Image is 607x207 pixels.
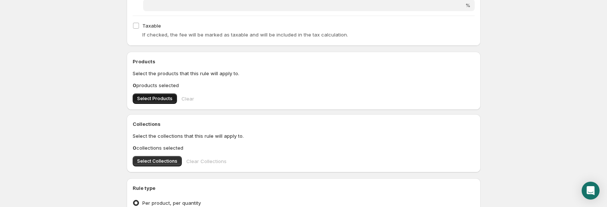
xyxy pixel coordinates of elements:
[133,145,136,151] b: 0
[142,23,161,29] span: Taxable
[133,82,136,88] b: 0
[142,32,348,38] span: If checked, the fee will be marked as taxable and will be included in the tax calculation.
[133,156,182,166] button: Select Collections
[137,158,177,164] span: Select Collections
[133,132,475,140] p: Select the collections that this rule will apply to.
[142,200,201,206] span: Per product, per quantity
[133,144,475,152] p: collections selected
[133,120,475,128] h2: Collections
[137,96,173,102] span: Select Products
[133,58,475,65] h2: Products
[133,82,475,89] p: products selected
[582,182,600,200] div: Open Intercom Messenger
[133,184,475,192] h2: Rule type
[133,93,177,104] button: Select Products
[133,70,475,77] p: Select the products that this rule will apply to.
[465,2,470,8] span: %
